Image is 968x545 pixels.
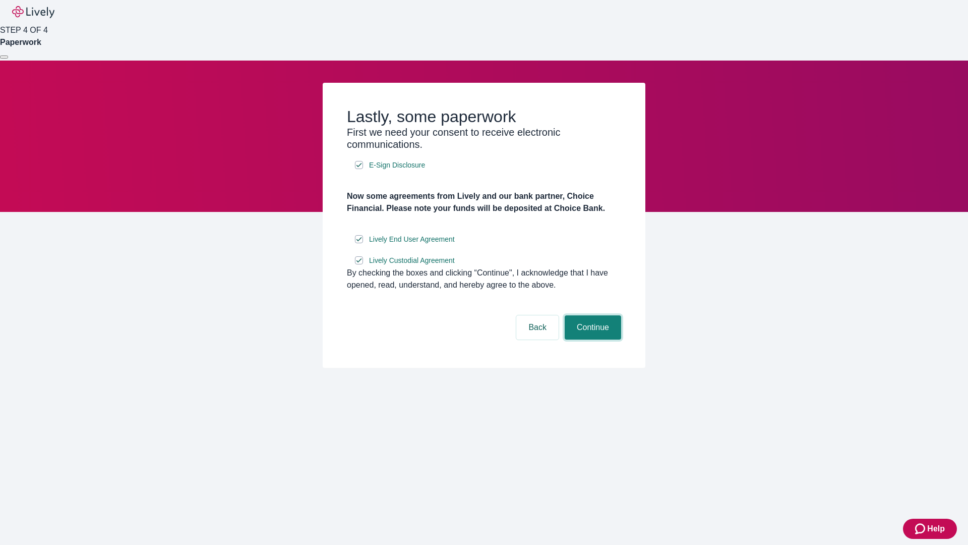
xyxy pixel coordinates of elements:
span: Lively Custodial Agreement [369,255,455,266]
button: Continue [565,315,621,340]
a: e-sign disclosure document [367,254,457,267]
svg: Zendesk support icon [915,523,927,535]
span: E-Sign Disclosure [369,160,425,171]
h2: Lastly, some paperwork [347,107,621,126]
h3: First we need your consent to receive electronic communications. [347,126,621,150]
a: e-sign disclosure document [367,233,457,246]
a: e-sign disclosure document [367,159,427,172]
span: Lively End User Agreement [369,234,455,245]
span: Help [927,523,945,535]
h4: Now some agreements from Lively and our bank partner, Choice Financial. Please note your funds wi... [347,190,621,214]
div: By checking the boxes and clicking “Continue", I acknowledge that I have opened, read, understand... [347,267,621,291]
img: Lively [12,6,54,18]
button: Back [516,315,559,340]
button: Zendesk support iconHelp [903,519,957,539]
